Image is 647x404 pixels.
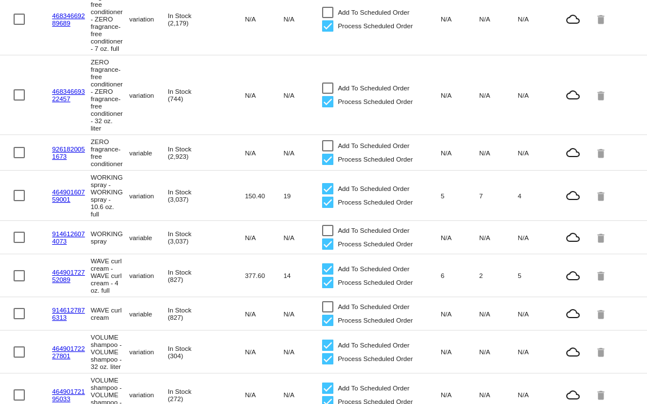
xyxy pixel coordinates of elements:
[338,262,410,276] span: Add To Scheduled Order
[129,89,168,102] mat-cell: variation
[52,345,85,359] a: 46490172227801
[338,95,413,108] span: Process Scheduled Order
[245,269,283,282] mat-cell: 377.60
[129,307,168,320] mat-cell: variable
[595,86,609,104] mat-icon: delete
[518,231,556,244] mat-cell: N/A
[245,307,283,320] mat-cell: N/A
[441,269,479,282] mat-cell: 6
[338,352,413,366] span: Process Scheduled Order
[557,269,589,283] mat-icon: cloud_queue
[168,185,206,206] mat-cell: In Stock (3,037)
[52,188,85,203] a: 46490160759001
[90,254,129,297] mat-cell: WAVE curl cream - WAVE curl cream - 4 oz. full
[168,303,206,324] mat-cell: In Stock (827)
[52,12,85,27] a: 46834669289689
[129,146,168,159] mat-cell: variable
[168,342,206,362] mat-cell: In Stock (304)
[129,345,168,358] mat-cell: variation
[52,230,85,245] a: 9146126074073
[479,231,518,244] mat-cell: N/A
[245,89,283,102] mat-cell: N/A
[441,231,479,244] mat-cell: N/A
[168,9,206,29] mat-cell: In Stock (2,179)
[245,189,283,202] mat-cell: 150.40
[518,269,556,282] mat-cell: 5
[479,269,518,282] mat-cell: 2
[479,307,518,320] mat-cell: N/A
[441,345,479,358] mat-cell: N/A
[557,189,589,202] mat-icon: cloud_queue
[245,345,283,358] mat-cell: N/A
[52,306,85,321] a: 9146127876313
[245,146,283,159] mat-cell: N/A
[557,146,589,159] mat-icon: cloud_queue
[518,189,556,202] mat-cell: 4
[338,314,413,327] span: Process Scheduled Order
[52,388,85,402] a: 46490172195033
[245,12,283,25] mat-cell: N/A
[168,85,206,105] mat-cell: In Stock (744)
[518,345,556,358] mat-cell: N/A
[338,182,410,196] span: Add To Scheduled Order
[518,12,556,25] mat-cell: N/A
[518,89,556,102] mat-cell: N/A
[129,269,168,282] mat-cell: variation
[284,231,322,244] mat-cell: N/A
[557,12,589,26] mat-icon: cloud_queue
[595,144,609,162] mat-icon: delete
[479,345,518,358] mat-cell: N/A
[284,345,322,358] mat-cell: N/A
[441,146,479,159] mat-cell: N/A
[595,343,609,360] mat-icon: delete
[441,189,479,202] mat-cell: 5
[168,266,206,286] mat-cell: In Stock (827)
[441,388,479,401] mat-cell: N/A
[595,10,609,28] mat-icon: delete
[245,231,283,244] mat-cell: N/A
[441,89,479,102] mat-cell: N/A
[90,227,129,247] mat-cell: WORKING spray
[595,305,609,323] mat-icon: delete
[284,189,322,202] mat-cell: 19
[479,388,518,401] mat-cell: N/A
[284,146,322,159] mat-cell: N/A
[129,189,168,202] mat-cell: variation
[338,81,410,95] span: Add To Scheduled Order
[557,345,589,359] mat-icon: cloud_queue
[90,135,129,170] mat-cell: ZERO fragrance-free conditioner
[52,88,85,102] a: 46834669322457
[479,189,518,202] mat-cell: 7
[479,12,518,25] mat-cell: N/A
[479,146,518,159] mat-cell: N/A
[557,231,589,244] mat-icon: cloud_queue
[168,142,206,163] mat-cell: In Stock (2,923)
[441,12,479,25] mat-cell: N/A
[52,268,85,283] a: 46490172752089
[338,237,413,251] span: Process Scheduled Order
[284,269,322,282] mat-cell: 14
[90,303,129,324] mat-cell: WAVE curl cream
[595,229,609,246] mat-icon: delete
[518,388,556,401] mat-cell: N/A
[90,55,129,134] mat-cell: ZERO fragrance-free conditioner - ZERO fragrance-free conditioner - 32 oz. liter
[518,146,556,159] mat-cell: N/A
[168,227,206,247] mat-cell: In Stock (3,037)
[245,388,283,401] mat-cell: N/A
[338,139,410,153] span: Add To Scheduled Order
[557,388,589,402] mat-icon: cloud_queue
[90,331,129,373] mat-cell: VOLUME shampoo - VOLUME shampoo - 32 oz. liter
[595,386,609,403] mat-icon: delete
[441,307,479,320] mat-cell: N/A
[557,307,589,320] mat-icon: cloud_queue
[284,12,322,25] mat-cell: N/A
[518,307,556,320] mat-cell: N/A
[338,276,413,289] span: Process Scheduled Order
[284,307,322,320] mat-cell: N/A
[595,187,609,205] mat-icon: delete
[338,6,410,19] span: Add To Scheduled Order
[338,381,410,395] span: Add To Scheduled Order
[90,171,129,220] mat-cell: WORKING spray - WORKING spray - 10.6 oz. full
[338,224,410,237] span: Add To Scheduled Order
[338,19,413,33] span: Process Scheduled Order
